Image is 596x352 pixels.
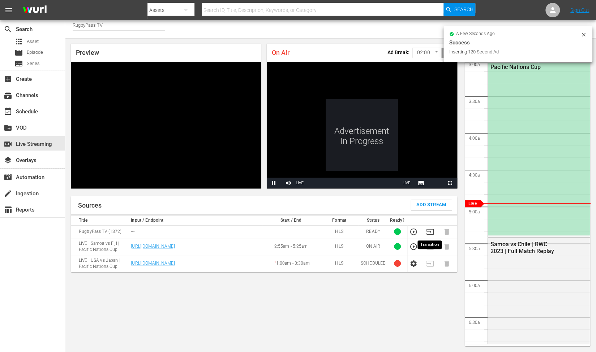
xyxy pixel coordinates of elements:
[359,216,388,226] th: Status
[272,49,290,56] span: On Air
[4,173,12,182] span: Automation
[4,140,12,148] span: Live Streaming
[320,255,359,272] td: HLS
[359,225,388,238] td: READY
[71,225,129,238] td: RugbyPass TV (1872)
[326,99,398,171] div: Advertisement In Progress
[76,49,99,56] span: Preview
[262,238,320,255] td: 2:55am - 5:25am
[262,255,320,272] td: 1:00am - 3:30am
[410,228,417,236] button: Preview Stream
[4,123,12,132] span: VOD
[262,216,320,226] th: Start / End
[71,238,129,255] td: LIVE | Samoa vs Fiji | Pacific Nations Cup
[267,62,457,188] div: Video Player
[443,3,475,16] button: Search
[14,59,23,68] span: Series
[412,46,442,60] div: 02:00
[320,216,359,226] th: Format
[454,3,473,16] span: Search
[411,200,452,210] button: Add Stream
[320,225,359,238] td: HLS
[388,216,407,226] th: Ready?
[456,31,495,37] span: a few seconds ago
[449,48,579,56] div: Inserting 120 Second Ad
[4,156,12,165] span: Overlays
[570,7,589,13] a: Sign Out
[4,205,12,214] span: Reports
[4,6,13,14] span: menu
[410,260,417,268] button: Configure
[359,238,388,255] td: ON AIR
[4,25,12,34] span: Search
[129,216,262,226] th: Input / Endpoint
[71,216,129,226] th: Title
[71,62,261,188] div: Video Player
[4,91,12,100] span: Channels
[27,49,43,56] span: Episode
[490,241,556,255] div: Samoa vs Chile | RWC 2023 | Full Match Replay
[272,260,276,264] sup: + 1
[399,178,414,188] button: Seek to live, currently playing live
[403,181,411,185] span: LIVE
[416,201,446,209] span: Add Stream
[27,38,39,45] span: Asset
[267,178,281,188] button: Pause
[320,238,359,255] td: HLS
[14,48,23,57] span: Episode
[131,261,175,266] a: [URL][DOMAIN_NAME]
[4,189,12,198] span: Ingestion
[414,178,428,188] button: Subtitles
[296,178,304,188] div: LIVE
[27,60,40,67] span: Series
[387,49,410,55] p: Ad Break:
[131,244,175,249] a: [URL][DOMAIN_NAME]
[449,38,587,47] div: Success
[71,255,129,272] td: LIVE | USA vs Japan | Pacific Nations Cup
[78,202,102,209] h1: Sources
[359,255,388,272] td: SCHEDULED
[281,178,296,188] button: Mute
[17,2,52,19] img: ans4CAIJ8jUAAAAAAAAAAAAAAAAAAAAAAAAgQb4GAAAAAAAAAAAAAAAAAAAAAAAAJMjXAAAAAAAAAAAAAAAAAAAAAAAAgAT5G...
[4,107,12,116] span: Schedule
[443,178,457,188] button: Fullscreen
[129,225,262,238] td: ---
[428,178,443,188] button: Picture-in-Picture
[4,75,12,83] span: Create
[410,243,417,251] button: Preview Stream
[14,37,23,46] span: Asset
